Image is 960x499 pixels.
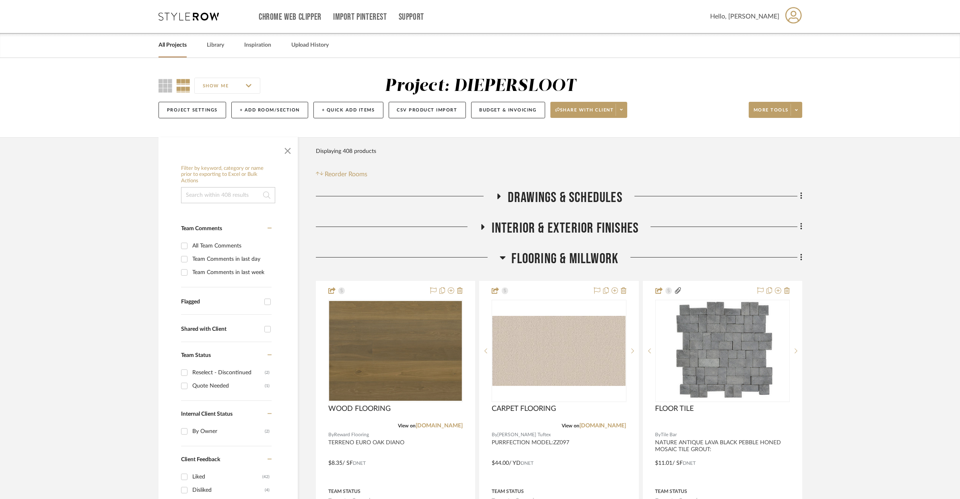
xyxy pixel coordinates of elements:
[316,143,376,159] div: Displaying 408 products
[492,404,556,413] span: CARPET FLOORING
[512,250,619,268] span: Flooring & Millwork
[181,226,222,231] span: Team Comments
[661,431,677,439] span: Tile Bar
[710,12,779,21] span: Hello, [PERSON_NAME]
[192,470,262,483] div: Liked
[555,107,614,119] span: Share with client
[399,14,424,21] a: Support
[265,366,270,379] div: (2)
[265,425,270,438] div: (2)
[492,316,625,386] img: CARPET FLOORING
[192,379,265,392] div: Quote Needed
[671,301,774,401] img: FLOOR TILE
[207,40,224,51] a: Library
[655,404,694,413] span: FLOOR TILE
[159,102,226,118] button: Project Settings
[329,301,462,401] img: WOOD FLOORING
[192,425,265,438] div: By Owner
[579,423,626,429] a: [DOMAIN_NAME]
[508,189,622,206] span: Drawings & Schedules
[328,488,361,495] div: Team Status
[181,411,233,417] span: Internal Client Status
[471,102,545,118] button: Budget & Invoicing
[492,431,497,439] span: By
[181,299,260,305] div: Flagged
[181,326,260,333] div: Shared with Client
[492,220,639,237] span: INTERIOR & EXTERIOR FINISHES
[398,423,416,428] span: View on
[333,14,387,21] a: Import Pinterest
[385,78,576,95] div: Project: DIEPERSLOOT
[389,102,466,118] button: CSV Product Import
[497,431,551,439] span: [PERSON_NAME] Tuftex
[416,423,463,429] a: [DOMAIN_NAME]
[192,253,270,266] div: Team Comments in last day
[192,484,265,497] div: Disliked
[655,431,661,439] span: By
[655,488,688,495] div: Team Status
[562,423,579,428] span: View on
[325,169,368,179] span: Reorder Rooms
[181,165,275,184] h6: Filter by keyword, category or name prior to exporting to Excel or Bulk Actions
[280,141,296,157] button: Close
[192,239,270,252] div: All Team Comments
[749,102,802,118] button: More tools
[181,353,211,358] span: Team Status
[181,187,275,203] input: Search within 408 results
[265,379,270,392] div: (1)
[313,102,383,118] button: + Quick Add Items
[192,366,265,379] div: Reselect - Discontinued
[265,484,270,497] div: (4)
[181,457,220,462] span: Client Feedback
[262,470,270,483] div: (42)
[192,266,270,279] div: Team Comments in last week
[291,40,329,51] a: Upload History
[328,431,334,439] span: By
[159,40,187,51] a: All Projects
[334,431,369,439] span: Reward Flooring
[328,404,391,413] span: WOOD FLOORING
[231,102,308,118] button: + Add Room/Section
[316,169,368,179] button: Reorder Rooms
[754,107,789,119] span: More tools
[492,488,524,495] div: Team Status
[259,14,321,21] a: Chrome Web Clipper
[244,40,271,51] a: Inspiration
[550,102,628,118] button: Share with client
